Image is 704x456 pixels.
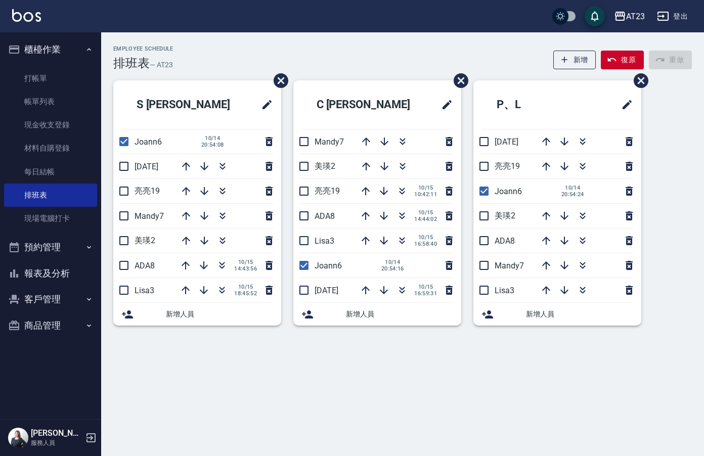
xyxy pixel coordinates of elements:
span: 20:54:16 [381,265,404,272]
span: Mandy7 [315,137,344,147]
span: 18:45:52 [234,290,257,297]
span: ADA8 [315,211,335,221]
span: ADA8 [495,236,515,246]
span: 16:59:31 [414,290,437,297]
span: Mandy7 [135,211,164,221]
span: 10/15 [234,284,257,290]
span: 亮亮19 [315,186,340,196]
span: 10/15 [414,209,437,216]
span: 亮亮19 [135,186,160,196]
span: Lisa3 [495,286,514,295]
span: 10:42:11 [414,191,437,198]
h2: Employee Schedule [113,45,173,52]
button: 登出 [653,7,692,26]
a: 現場電腦打卡 [4,207,97,230]
h3: 排班表 [113,56,150,70]
button: 客戶管理 [4,286,97,312]
span: 10/14 [381,259,404,265]
button: 櫃檯作業 [4,36,97,63]
span: Joann6 [495,187,522,196]
span: 美瑛2 [495,211,515,220]
a: 帳單列表 [4,90,97,113]
span: 16:58:40 [414,241,437,247]
span: [DATE] [495,137,518,147]
a: 材料自購登錄 [4,136,97,160]
a: 每日結帳 [4,160,97,184]
button: 預約管理 [4,234,97,260]
span: 美瑛2 [135,236,155,245]
span: 新增人員 [346,309,453,320]
span: [DATE] [135,162,158,171]
span: 10/15 [414,185,437,191]
span: 修改班表的標題 [615,93,633,117]
span: 美瑛2 [315,161,335,171]
h2: P、L [481,86,576,123]
span: 10/14 [201,135,224,142]
button: 報表及分析 [4,260,97,287]
span: 10/15 [234,259,257,265]
span: 20:54:08 [201,142,224,148]
span: 修改班表的標題 [435,93,453,117]
span: 10/14 [561,185,584,191]
span: 刪除班表 [266,66,290,96]
h2: S [PERSON_NAME] [121,86,248,123]
h2: C [PERSON_NAME] [301,86,428,123]
button: AT23 [610,6,649,27]
span: 20:54:24 [561,191,584,198]
button: save [585,6,605,26]
span: 14:44:02 [414,216,437,222]
span: 新增人員 [526,309,633,320]
img: Person [8,428,28,448]
span: 修改班表的標題 [255,93,273,117]
span: ADA8 [135,261,155,270]
a: 打帳單 [4,67,97,90]
span: 刪除班表 [626,66,650,96]
span: 14:43:56 [234,265,257,272]
span: Lisa3 [315,236,334,246]
h5: [PERSON_NAME] [31,428,82,438]
div: AT23 [626,10,645,23]
div: 新增人員 [113,303,281,326]
a: 排班表 [4,184,97,207]
span: 新增人員 [166,309,273,320]
button: 新增 [553,51,596,69]
span: 10/15 [414,284,437,290]
span: Joann6 [135,137,162,147]
button: 商品管理 [4,312,97,339]
span: 刪除班表 [446,66,470,96]
span: Mandy7 [495,261,524,270]
button: 復原 [601,51,644,69]
div: 新增人員 [473,303,641,326]
p: 服務人員 [31,438,82,447]
span: 10/15 [414,234,437,241]
div: 新增人員 [293,303,461,326]
a: 現金收支登錄 [4,113,97,136]
img: Logo [12,9,41,22]
span: Joann6 [315,261,342,270]
span: 亮亮19 [495,161,520,171]
h6: — AT23 [150,60,173,70]
span: [DATE] [315,286,338,295]
span: Lisa3 [135,286,154,295]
